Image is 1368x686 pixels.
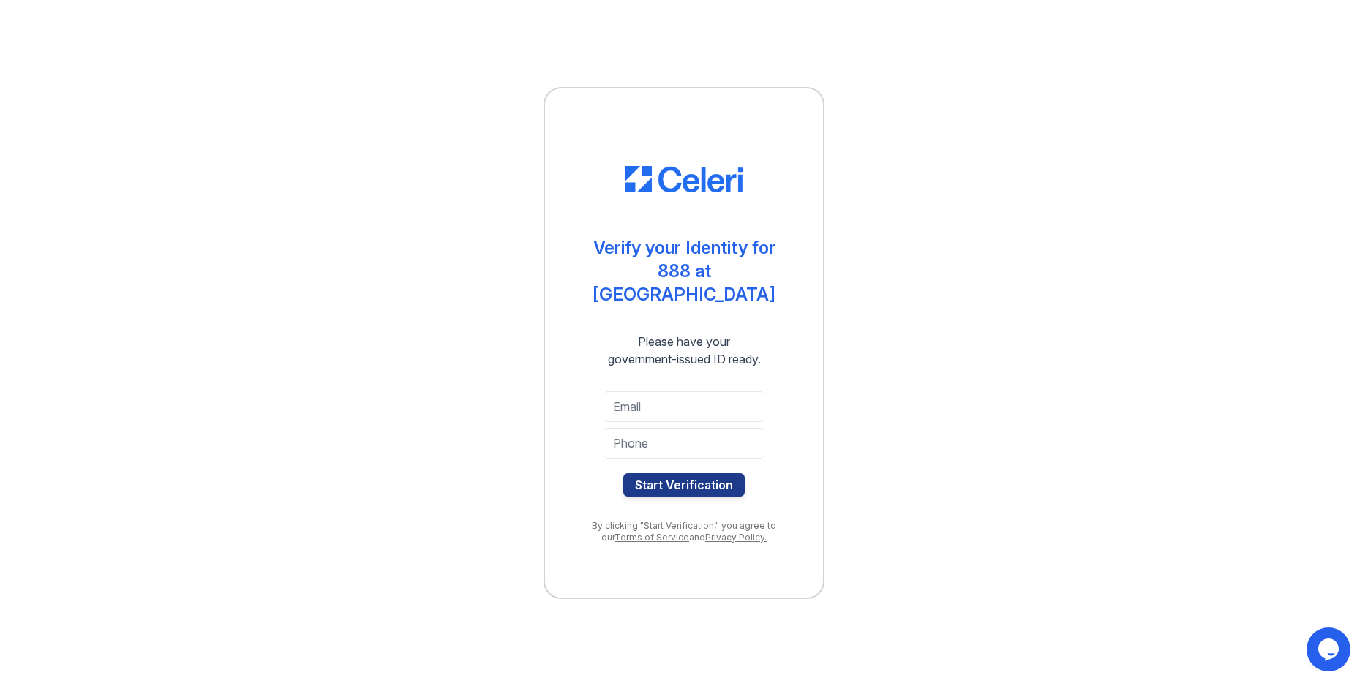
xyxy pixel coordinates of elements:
[625,166,743,192] img: CE_Logo_Blue-a8612792a0a2168367f1c8372b55b34899dd931a85d93a1a3d3e32e68fde9ad4.png
[705,532,767,543] a: Privacy Policy.
[574,520,794,543] div: By clicking "Start Verification," you agree to our and
[623,473,745,497] button: Start Verification
[582,333,787,368] div: Please have your government-issued ID ready.
[1307,627,1353,671] iframe: chat widget
[604,391,764,422] input: Email
[615,532,689,543] a: Terms of Service
[574,236,794,306] div: Verify your Identity for 888 at [GEOGRAPHIC_DATA]
[604,428,764,459] input: Phone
